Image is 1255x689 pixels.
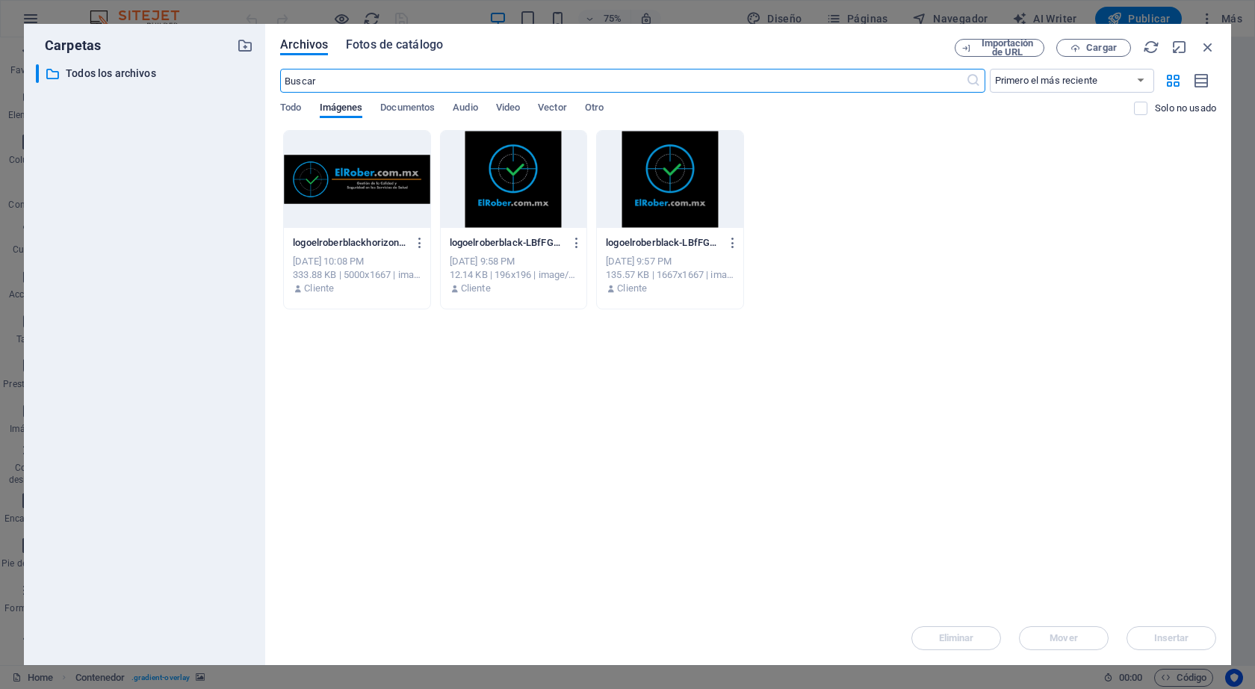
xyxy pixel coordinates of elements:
span: Fotos de catálogo [346,36,443,54]
button: Importación de URL [955,39,1044,57]
p: Cliente [461,282,491,295]
input: Buscar [280,69,965,93]
span: Documentos [380,99,435,120]
span: Cargar [1086,43,1117,52]
span: Audio [453,99,477,120]
i: Crear carpeta [237,37,253,54]
p: Carpetas [36,36,101,55]
span: Importación de URL [977,39,1038,57]
p: Solo muestra los archivos que no están usándose en el sitio web. Los archivos añadidos durante es... [1155,102,1216,115]
i: Minimizar [1171,39,1188,55]
span: Imágenes [320,99,363,120]
div: ​ [36,64,39,83]
span: Vector [538,99,567,120]
div: [DATE] 9:58 PM [450,255,577,268]
button: Cargar [1056,39,1131,57]
p: Todos los archivos [66,65,226,82]
p: Cliente [617,282,647,295]
p: logoelroberblackhorizontal-eHW-vFrIbUgocbF2cD0hLg.png [293,236,407,250]
span: Archivos [280,36,328,54]
span: Otro [585,99,604,120]
div: [DATE] 9:57 PM [606,255,734,268]
p: logoelroberblack-LBfFGJrGYpf1d-5O7FaDhw-2uwzVyIBD8pOpOWdz7paww.png [450,236,564,250]
div: [DATE] 10:08 PM [293,255,421,268]
div: 333.88 KB | 5000x1667 | image/png [293,268,421,282]
span: Video [496,99,520,120]
i: Volver a cargar [1143,39,1159,55]
p: logoelroberblack-LBfFGJrGYpf1d-5O7FaDhw.png [606,236,720,250]
span: Todo [280,99,301,120]
p: Cliente [304,282,334,295]
div: 12.14 KB | 196x196 | image/png [450,268,577,282]
i: Cerrar [1200,39,1216,55]
div: 135.57 KB | 1667x1667 | image/png [606,268,734,282]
